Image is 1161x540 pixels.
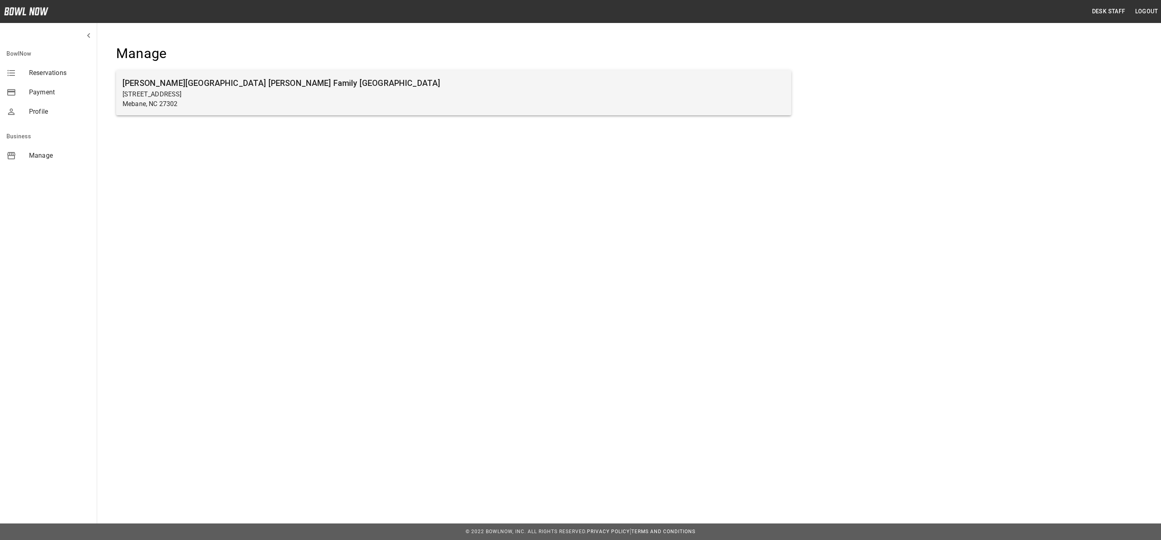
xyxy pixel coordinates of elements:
[29,88,90,97] span: Payment
[29,68,90,78] span: Reservations
[29,151,90,161] span: Manage
[466,529,587,534] span: © 2022 BowlNow, Inc. All Rights Reserved.
[123,90,785,99] p: [STREET_ADDRESS]
[587,529,630,534] a: Privacy Policy
[116,45,791,62] h4: Manage
[123,99,785,109] p: Mebane, NC 27302
[4,7,48,15] img: logo
[1132,4,1161,19] button: Logout
[1089,4,1129,19] button: Desk Staff
[123,77,785,90] h6: [PERSON_NAME][GEOGRAPHIC_DATA] [PERSON_NAME] Family [GEOGRAPHIC_DATA]
[631,529,695,534] a: Terms and Conditions
[29,107,90,117] span: Profile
